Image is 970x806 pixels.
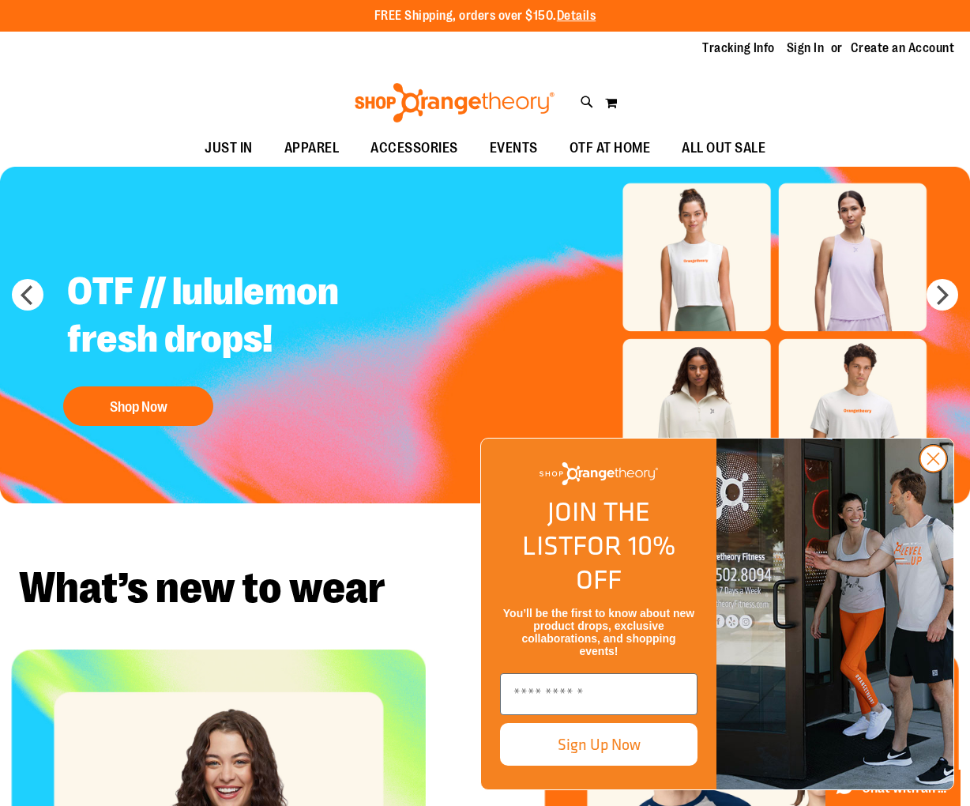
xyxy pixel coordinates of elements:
[464,422,970,806] div: FLYOUT Form
[55,256,448,379] h2: OTF // lululemon fresh drops!
[503,607,694,657] span: You’ll be the first to know about new product drops, exclusive collaborations, and shopping events!
[851,40,955,57] a: Create an Account
[557,9,596,23] a: Details
[570,130,651,166] span: OTF AT HOME
[12,279,43,311] button: prev
[540,462,658,485] img: Shop Orangetheory
[205,130,253,166] span: JUST IN
[490,130,538,166] span: EVENTS
[55,256,448,434] a: OTF // lululemon fresh drops! Shop Now
[702,40,775,57] a: Tracking Info
[500,723,697,766] button: Sign Up Now
[63,386,213,426] button: Shop Now
[787,40,825,57] a: Sign In
[284,130,340,166] span: APPAREL
[919,444,948,473] button: Close dialog
[573,525,675,599] span: FOR 10% OFF
[522,492,650,565] span: JOIN THE LIST
[374,7,596,25] p: FREE Shipping, orders over $150.
[716,439,953,789] img: Shop Orangtheory
[19,567,951,610] h2: What’s new to wear
[927,279,958,311] button: next
[500,673,697,715] input: Enter email
[370,130,458,166] span: ACCESSORIES
[352,83,557,122] img: Shop Orangetheory
[682,130,765,166] span: ALL OUT SALE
